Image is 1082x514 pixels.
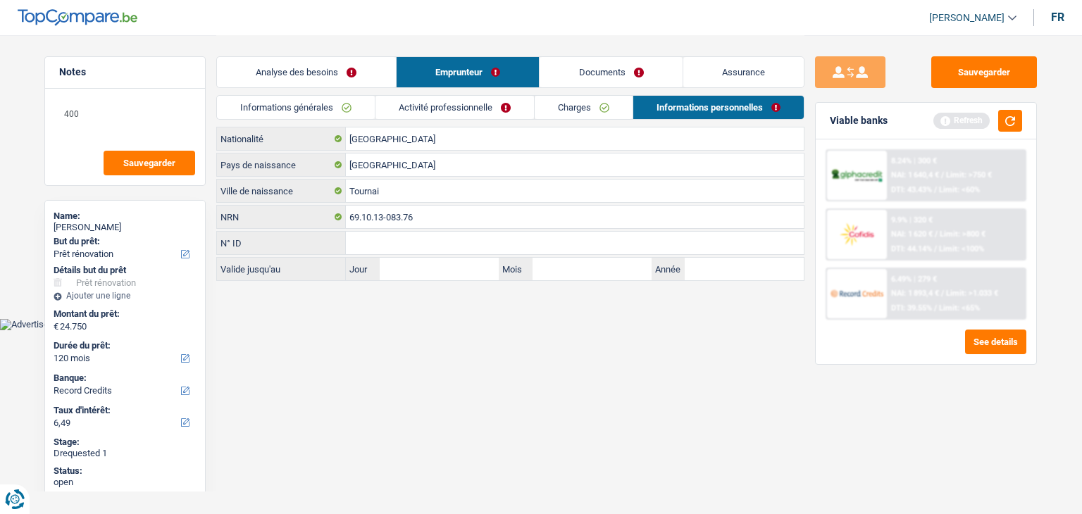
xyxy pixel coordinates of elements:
span: NAI: 1 893,4 € [891,289,939,298]
div: 8.24% | 300 € [891,156,937,165]
a: Emprunteur [397,57,540,87]
input: MM [533,258,652,280]
span: Limit: <65% [939,303,980,313]
label: But du prêt: [54,236,194,247]
div: Ajouter une ligne [54,291,197,301]
a: [PERSON_NAME] [918,6,1016,30]
input: 590-1234567-89 [346,232,804,254]
span: Limit: >1.033 € [946,289,998,298]
button: Sauvegarder [104,151,195,175]
input: Belgique [346,127,804,150]
span: Limit: <100% [939,244,984,253]
div: Stage: [54,437,197,448]
label: Nationalité [217,127,346,150]
span: [PERSON_NAME] [929,12,1005,24]
a: Informations générales [217,96,375,119]
div: [PERSON_NAME] [54,222,197,233]
label: Taux d'intérêt: [54,405,194,416]
span: € [54,321,58,332]
span: / [935,230,938,239]
span: DTI: 43.43% [891,185,932,194]
img: AlphaCredit [831,168,883,184]
label: Montant du prêt: [54,308,194,320]
div: Refresh [933,113,990,128]
img: Cofidis [831,221,883,247]
a: Charges [535,96,633,119]
label: Jour [346,258,380,280]
span: / [934,303,937,313]
label: NRN [217,206,346,228]
span: DTI: 44.14% [891,244,932,253]
label: Banque: [54,372,194,384]
a: Documents [540,57,683,87]
input: AAAA [685,258,804,280]
label: Durée du prêt: [54,340,194,351]
label: Ville de naissance [217,180,346,202]
div: Drequested 1 [54,448,197,459]
a: Informations personnelles [633,96,804,119]
span: / [941,170,944,180]
span: / [934,185,937,194]
span: / [934,244,937,253]
span: Limit: >800 € [940,230,985,239]
span: Limit: >750 € [946,170,992,180]
div: Status: [54,465,197,477]
label: N° ID [217,232,346,254]
div: Détails but du prêt [54,265,197,276]
label: Pays de naissance [217,153,346,176]
div: open [54,477,197,488]
span: NAI: 1 640,4 € [891,170,939,180]
span: DTI: 39.55% [891,303,932,313]
a: Assurance [683,57,804,87]
span: Limit: <60% [939,185,980,194]
div: Viable banks [830,115,888,127]
label: Valide jusqu'au [217,258,346,280]
div: 6.49% | 279 € [891,275,937,284]
a: Activité professionnelle [375,96,534,119]
label: Mois [499,258,533,280]
img: TopCompare Logo [18,9,137,26]
button: Sauvegarder [931,56,1037,88]
div: fr [1051,11,1064,24]
h5: Notes [59,66,191,78]
a: Analyse des besoins [217,57,396,87]
div: Name: [54,211,197,222]
input: JJ [380,258,499,280]
button: See details [965,330,1026,354]
img: Record Credits [831,280,883,306]
input: 12.12.12-123.12 [346,206,804,228]
span: / [941,289,944,298]
label: Année [652,258,685,280]
span: Sauvegarder [123,158,175,168]
span: NAI: 1 620 € [891,230,933,239]
div: 9.9% | 320 € [891,215,933,225]
input: Belgique [346,153,804,176]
